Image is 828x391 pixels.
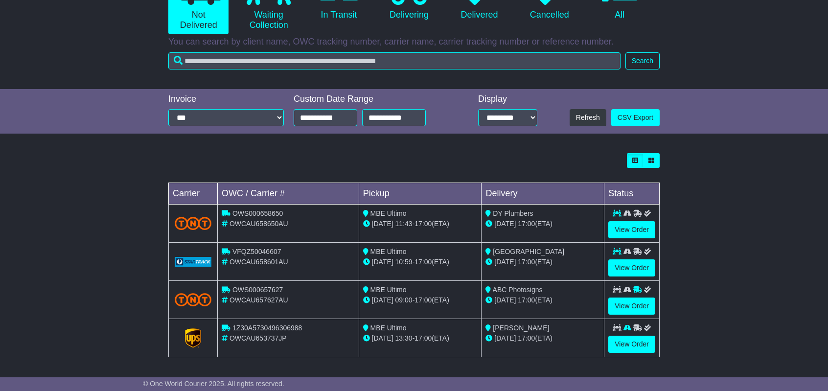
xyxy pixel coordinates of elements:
[395,258,413,266] span: 10:59
[168,37,660,47] p: You can search by client name, OWC tracking number, carrier name, carrier tracking number or refe...
[232,248,281,255] span: VFQZ50046607
[363,257,478,267] div: - (ETA)
[493,209,533,217] span: DY Plumbers
[494,334,516,342] span: [DATE]
[625,52,660,69] button: Search
[363,295,478,305] div: - (ETA)
[175,293,211,306] img: TNT_Domestic.png
[363,333,478,344] div: - (ETA)
[414,334,432,342] span: 17:00
[604,183,660,205] td: Status
[518,220,535,228] span: 17:00
[493,248,564,255] span: [GEOGRAPHIC_DATA]
[363,219,478,229] div: - (ETA)
[493,324,549,332] span: [PERSON_NAME]
[482,183,604,205] td: Delivery
[372,220,393,228] span: [DATE]
[372,296,393,304] span: [DATE]
[169,183,218,205] td: Carrier
[608,336,655,353] a: View Order
[372,258,393,266] span: [DATE]
[414,296,432,304] span: 17:00
[608,259,655,276] a: View Order
[370,324,407,332] span: MBE Ultimo
[494,220,516,228] span: [DATE]
[230,334,287,342] span: OWCAU653737JP
[218,183,359,205] td: OWC / Carrier #
[518,296,535,304] span: 17:00
[175,257,211,267] img: GetCarrierServiceLogo
[395,296,413,304] span: 09:00
[230,220,288,228] span: OWCAU658650AU
[370,248,407,255] span: MBE Ultimo
[608,298,655,315] a: View Order
[232,324,302,332] span: 1Z30A5730496306988
[395,334,413,342] span: 13:30
[230,296,288,304] span: OWCAU657627AU
[414,258,432,266] span: 17:00
[493,286,543,294] span: ABC Photosigns
[395,220,413,228] span: 11:43
[294,94,451,105] div: Custom Date Range
[570,109,606,126] button: Refresh
[232,286,283,294] span: OWS000657627
[414,220,432,228] span: 17:00
[478,94,537,105] div: Display
[143,380,284,388] span: © One World Courier 2025. All rights reserved.
[518,258,535,266] span: 17:00
[494,296,516,304] span: [DATE]
[370,209,407,217] span: MBE Ultimo
[608,221,655,238] a: View Order
[370,286,407,294] span: MBE Ultimo
[611,109,660,126] a: CSV Export
[230,258,288,266] span: OWCAU658601AU
[518,334,535,342] span: 17:00
[485,257,600,267] div: (ETA)
[168,94,284,105] div: Invoice
[485,333,600,344] div: (ETA)
[485,219,600,229] div: (ETA)
[359,183,482,205] td: Pickup
[485,295,600,305] div: (ETA)
[232,209,283,217] span: OWS000658650
[494,258,516,266] span: [DATE]
[175,217,211,230] img: TNT_Domestic.png
[185,328,202,348] img: GetCarrierServiceLogo
[372,334,393,342] span: [DATE]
